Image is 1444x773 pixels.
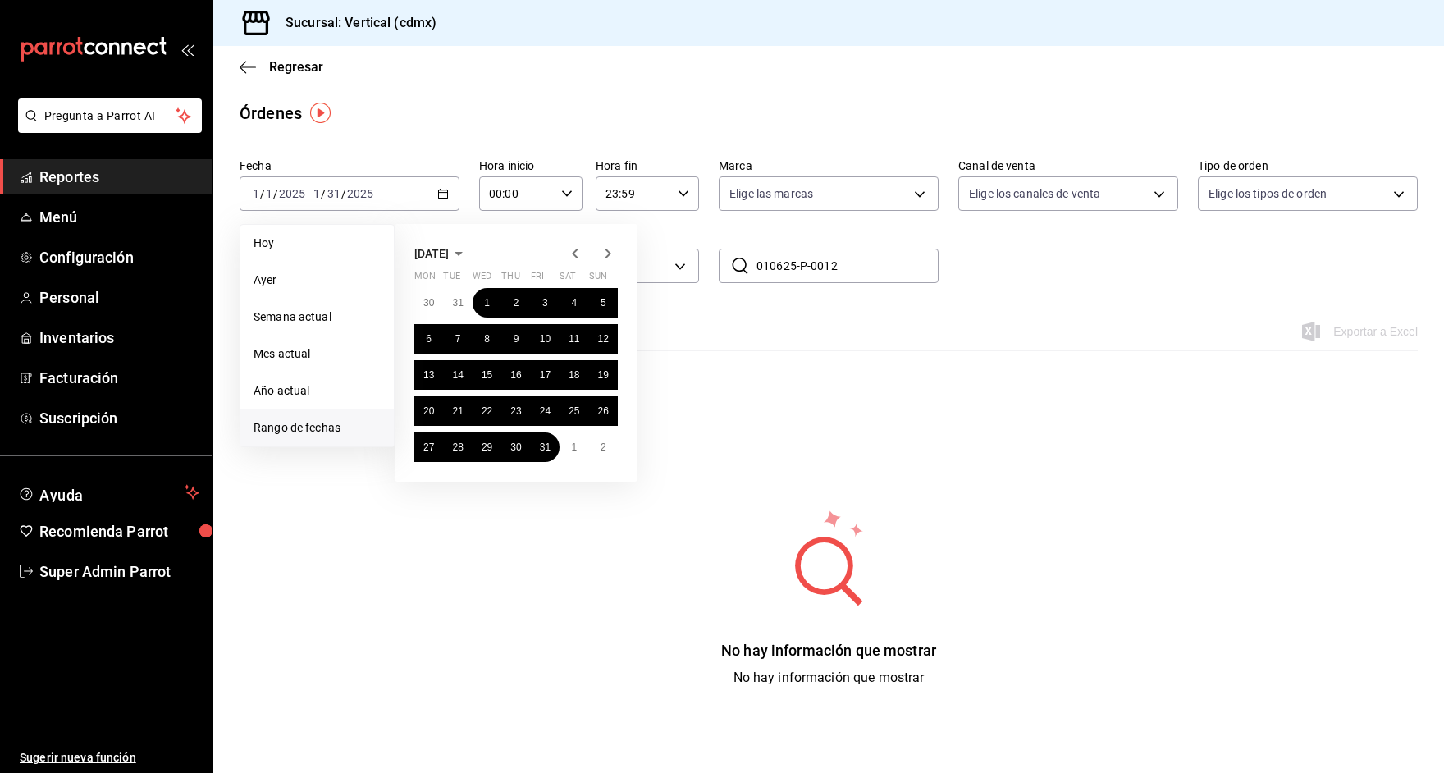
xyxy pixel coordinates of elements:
[531,360,560,390] button: January 17, 2025
[598,333,609,345] abbr: January 12, 2025
[278,187,306,200] input: ----
[510,405,521,417] abbr: January 23, 2025
[180,43,194,56] button: open_drawer_menu
[39,367,199,389] span: Facturación
[560,271,576,288] abbr: Saturday
[39,560,199,583] span: Super Admin Parrot
[341,187,346,200] span: /
[531,271,544,288] abbr: Friday
[11,119,202,136] a: Pregunta a Parrot AI
[540,333,551,345] abbr: January 10, 2025
[423,297,434,309] abbr: December 30, 2024
[327,187,341,200] input: --
[540,405,551,417] abbr: January 24, 2025
[254,272,381,289] span: Ayer
[756,249,939,282] input: Buscar no. de referencia
[569,369,579,381] abbr: January 18, 2025
[721,639,936,661] div: No hay información que mostrar
[455,333,461,345] abbr: January 7, 2025
[571,297,577,309] abbr: January 4, 2025
[240,101,302,126] div: Órdenes
[423,405,434,417] abbr: January 20, 2025
[729,185,813,202] span: Elige las marcas
[569,405,579,417] abbr: January 25, 2025
[414,396,443,426] button: January 20, 2025
[452,441,463,453] abbr: January 28, 2025
[254,235,381,252] span: Hoy
[39,206,199,228] span: Menú
[39,407,199,429] span: Suscripción
[589,360,618,390] button: January 19, 2025
[272,13,436,33] h3: Sucursal: Vertical (cdmx)
[589,396,618,426] button: January 26, 2025
[1198,160,1418,172] label: Tipo de orden
[260,187,265,200] span: /
[240,160,459,172] label: Fecha
[560,432,588,462] button: February 1, 2025
[514,297,519,309] abbr: January 2, 2025
[254,419,381,437] span: Rango de fechas
[1209,185,1327,202] span: Elige los tipos de orden
[531,288,560,318] button: January 3, 2025
[414,360,443,390] button: January 13, 2025
[473,288,501,318] button: January 1, 2025
[484,297,490,309] abbr: January 1, 2025
[313,187,321,200] input: --
[273,187,278,200] span: /
[414,244,468,263] button: [DATE]
[501,396,530,426] button: January 23, 2025
[254,382,381,400] span: Año actual
[596,160,699,172] label: Hora fin
[589,288,618,318] button: January 5, 2025
[514,333,519,345] abbr: January 9, 2025
[414,247,449,260] span: [DATE]
[443,271,459,288] abbr: Tuesday
[414,288,443,318] button: December 30, 2024
[542,297,548,309] abbr: January 3, 2025
[482,369,492,381] abbr: January 15, 2025
[39,327,199,349] span: Inventarios
[452,297,463,309] abbr: December 31, 2024
[531,324,560,354] button: January 10, 2025
[510,369,521,381] abbr: January 16, 2025
[423,369,434,381] abbr: January 13, 2025
[560,324,588,354] button: January 11, 2025
[501,271,519,288] abbr: Thursday
[20,749,199,766] span: Sugerir nueva función
[501,432,530,462] button: January 30, 2025
[473,432,501,462] button: January 29, 2025
[252,187,260,200] input: --
[452,405,463,417] abbr: January 21, 2025
[733,670,925,685] span: No hay información que mostrar
[265,187,273,200] input: --
[254,345,381,363] span: Mes actual
[423,441,434,453] abbr: January 27, 2025
[601,441,606,453] abbr: February 2, 2025
[39,246,199,268] span: Configuración
[473,324,501,354] button: January 8, 2025
[473,360,501,390] button: January 15, 2025
[310,103,331,123] img: Tooltip marker
[501,288,530,318] button: January 2, 2025
[569,333,579,345] abbr: January 11, 2025
[452,369,463,381] abbr: January 14, 2025
[510,441,521,453] abbr: January 30, 2025
[601,297,606,309] abbr: January 5, 2025
[443,360,472,390] button: January 14, 2025
[482,405,492,417] abbr: January 22, 2025
[540,441,551,453] abbr: January 31, 2025
[18,98,202,133] button: Pregunta a Parrot AI
[346,187,374,200] input: ----
[719,160,939,172] label: Marca
[589,432,618,462] button: February 2, 2025
[482,441,492,453] abbr: January 29, 2025
[589,271,607,288] abbr: Sunday
[414,324,443,354] button: January 6, 2025
[321,187,326,200] span: /
[39,166,199,188] span: Reportes
[598,405,609,417] abbr: January 26, 2025
[414,271,436,288] abbr: Monday
[598,369,609,381] abbr: January 19, 2025
[39,483,178,502] span: Ayuda
[473,271,491,288] abbr: Wednesday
